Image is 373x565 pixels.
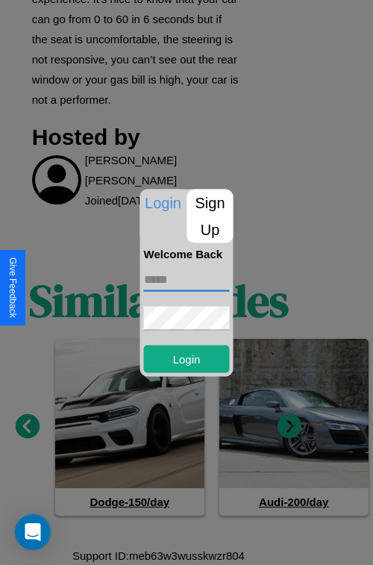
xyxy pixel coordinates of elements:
div: Give Feedback [7,257,18,318]
p: Sign Up [187,189,233,243]
button: Login [144,345,230,372]
p: Login [140,189,186,216]
div: Open Intercom Messenger [15,514,51,550]
h4: Welcome Back [144,247,230,260]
